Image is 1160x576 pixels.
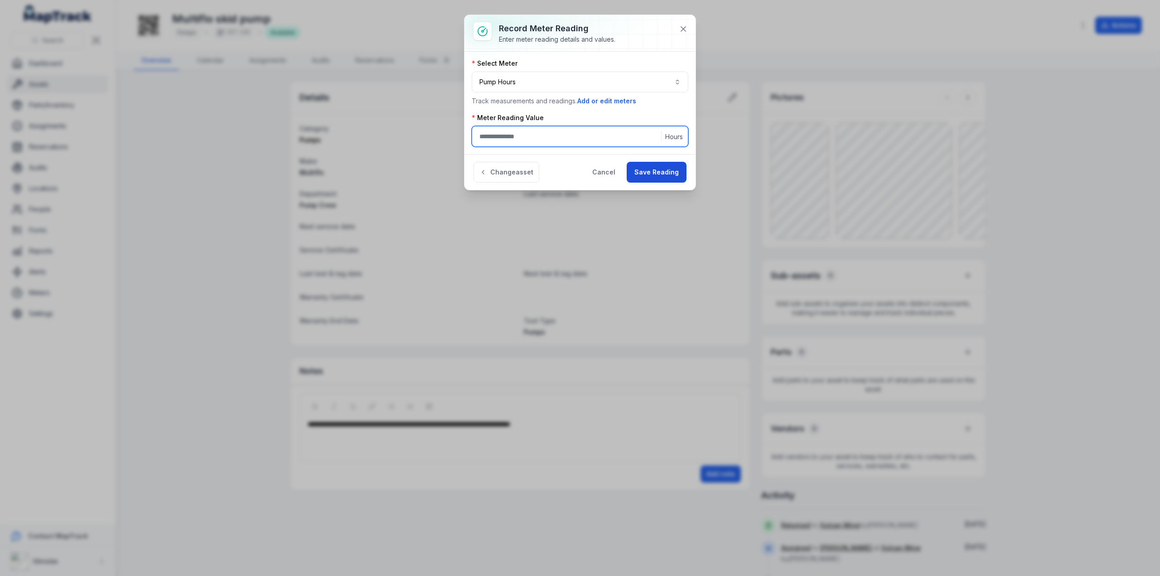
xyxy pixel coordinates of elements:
[472,113,544,122] label: Meter Reading Value
[585,162,623,183] button: Cancel
[472,126,688,147] input: :r13j:-form-item-label
[474,162,539,183] button: Changeasset
[627,162,686,183] button: Save Reading
[577,96,637,106] button: Add or edit meters
[499,22,615,35] h3: Record meter reading
[472,96,688,106] p: Track measurements and readings.
[472,72,688,92] button: Pump Hours
[472,59,517,68] label: Select Meter
[499,35,615,44] div: Enter meter reading details and values.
